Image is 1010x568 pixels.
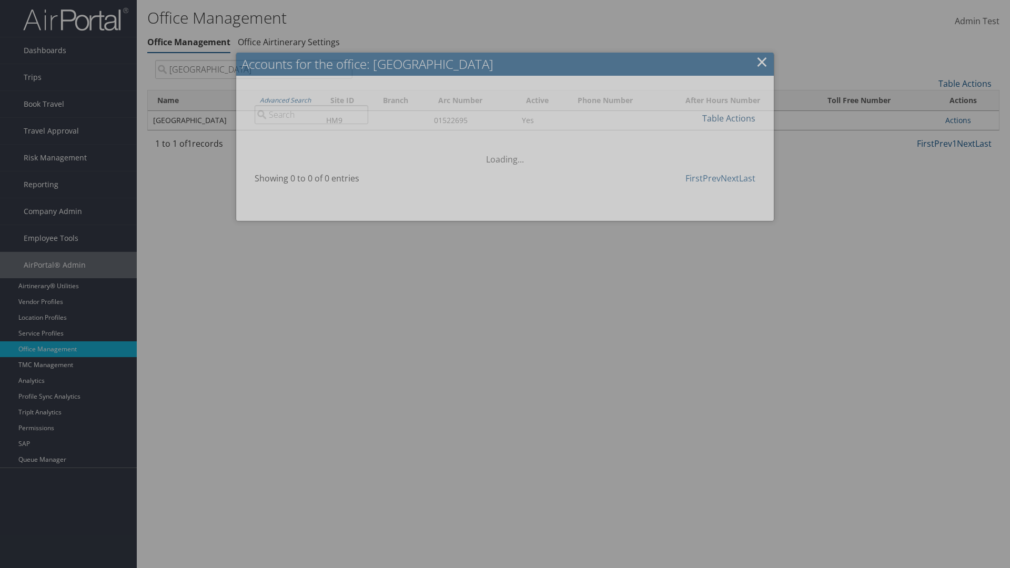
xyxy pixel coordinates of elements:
[255,172,368,190] div: Showing 0 to 0 of 0 entries
[260,96,311,105] a: Advanced Search
[236,53,774,76] h2: Accounts for the office: [GEOGRAPHIC_DATA]
[703,173,721,184] a: Prev
[255,105,368,124] input: Advanced Search
[685,173,703,184] a: First
[702,113,755,124] a: Table Actions
[756,51,768,72] a: ×
[247,140,763,166] div: Loading...
[739,173,755,184] a: Last
[721,173,739,184] a: Next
